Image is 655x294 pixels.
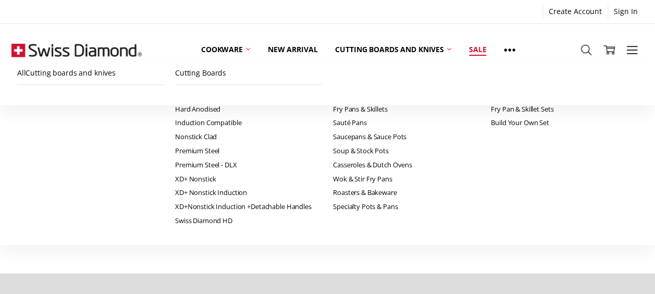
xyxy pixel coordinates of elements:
[460,38,495,61] a: Sale
[326,38,460,61] a: Cutting boards and knives
[259,38,326,61] a: New arrival
[175,62,322,85] a: Cutting Boards
[543,4,608,19] a: Create Account
[495,38,524,62] a: Show All
[11,24,142,76] img: Free Shipping On Every Order
[192,38,259,61] a: Cookware
[608,4,644,19] a: Sign In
